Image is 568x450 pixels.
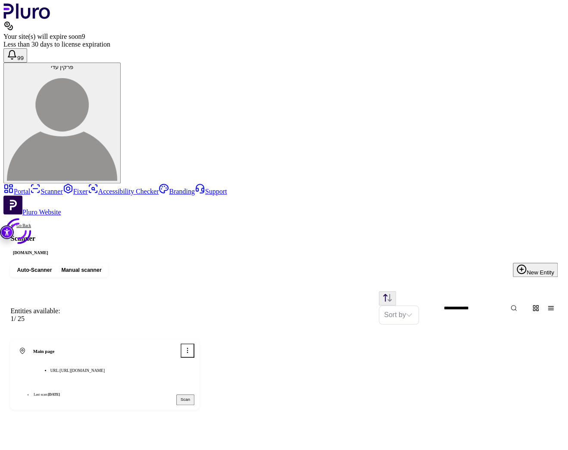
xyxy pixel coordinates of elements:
button: Open options menu [181,343,194,357]
span: Manual scanner [61,267,101,274]
span: 9 [81,33,85,40]
aside: Sidebar menu [3,183,565,216]
a: Logo [3,13,50,20]
button: Auto-Scanner [12,265,57,276]
span: Auto-Scanner [17,267,52,274]
span: [DATE] [48,393,60,397]
button: Manual scanner [56,265,106,276]
div: Entities available: [10,307,60,315]
a: Scanner [30,188,63,195]
a: Support [195,188,227,195]
div: Your site(s) will expire soon [3,33,565,41]
button: Change content view type to grid [529,302,542,315]
button: Open notifications, you have 393 new notifications [3,48,27,63]
img: פרקין עדי [7,70,117,181]
button: Scan [176,394,194,405]
a: Fixer [63,188,88,195]
button: פרקין עדיפרקין עדי [3,63,121,183]
div: Set sorting [379,305,419,324]
li: Last scan : [32,392,61,398]
div: [DOMAIN_NAME] [10,249,50,256]
button: Change sorting direction [379,291,396,305]
button: New Entity [513,263,558,277]
li: URL: [50,368,105,374]
span: 1 / [10,315,16,322]
span: פרקין עדי [51,64,74,70]
a: Branding [159,188,195,195]
span: [URL][DOMAIN_NAME] [60,368,105,373]
input: Website Search [439,302,541,315]
div: Less than 30 days to license expiration [3,41,565,48]
button: Change content view type to table [544,302,557,315]
a: Accessibility Checker [88,188,159,195]
a: Portal [3,188,30,195]
div: 25 [10,315,60,323]
span: 99 [17,55,24,61]
a: Open Pluro Website [3,208,61,216]
h3: Main page [33,348,105,355]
